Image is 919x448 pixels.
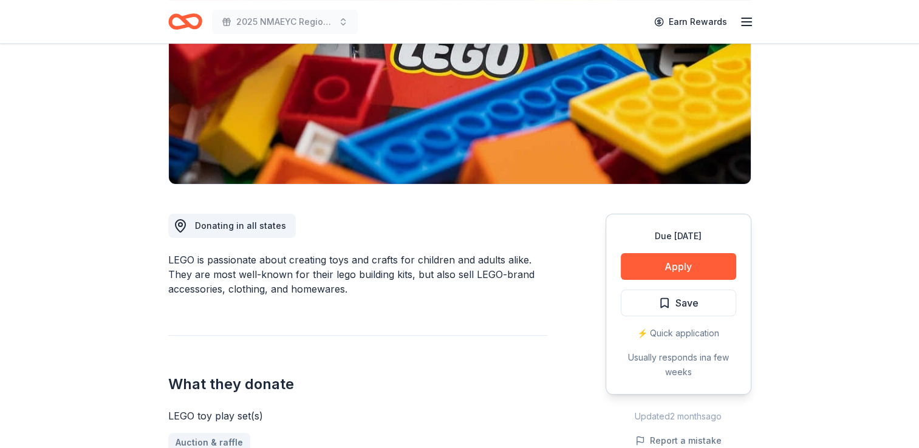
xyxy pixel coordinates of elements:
button: Report a mistake [635,433,722,448]
div: Due [DATE] [621,229,736,243]
button: Save [621,290,736,316]
span: Donating in all states [195,220,286,231]
div: Updated 2 months ago [606,409,751,424]
div: LEGO toy play set(s) [168,409,547,423]
div: Usually responds in a few weeks [621,350,736,379]
a: Home [168,7,202,36]
div: LEGO is passionate about creating toys and crafts for children and adults alike. They are most we... [168,253,547,296]
button: 2025 NMAEYC Regional Conference [212,10,358,34]
div: ⚡️ Quick application [621,326,736,341]
span: Save [675,295,699,311]
h2: What they donate [168,375,547,394]
span: 2025 NMAEYC Regional Conference [236,15,333,29]
a: Earn Rewards [647,11,734,33]
button: Apply [621,253,736,280]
